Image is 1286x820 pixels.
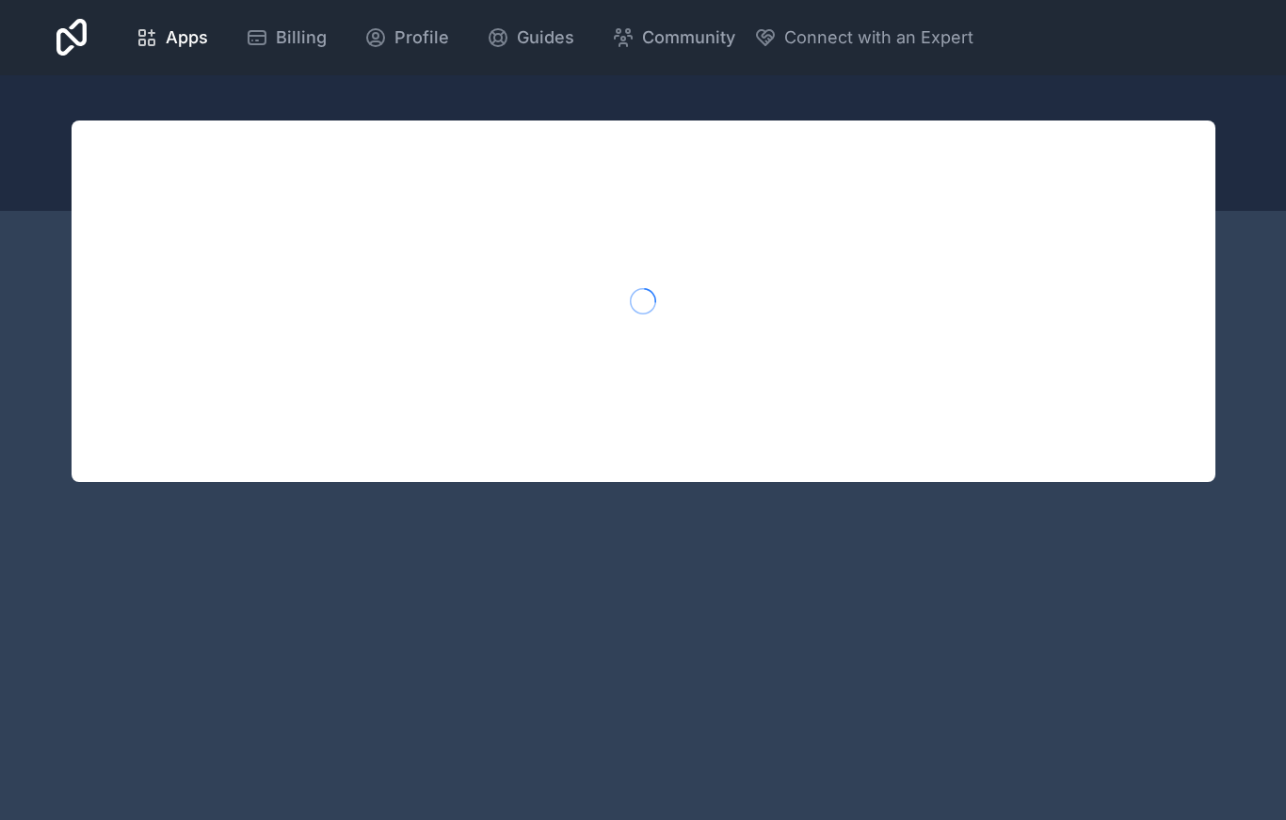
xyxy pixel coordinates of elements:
a: Billing [231,17,342,58]
button: Connect with an Expert [754,24,973,51]
span: Guides [517,24,574,51]
a: Guides [472,17,589,58]
span: Profile [394,24,449,51]
span: Billing [276,24,327,51]
a: Profile [349,17,464,58]
span: Community [642,24,735,51]
span: Connect with an Expert [784,24,973,51]
a: Community [597,17,750,58]
a: Apps [121,17,223,58]
span: Apps [166,24,208,51]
